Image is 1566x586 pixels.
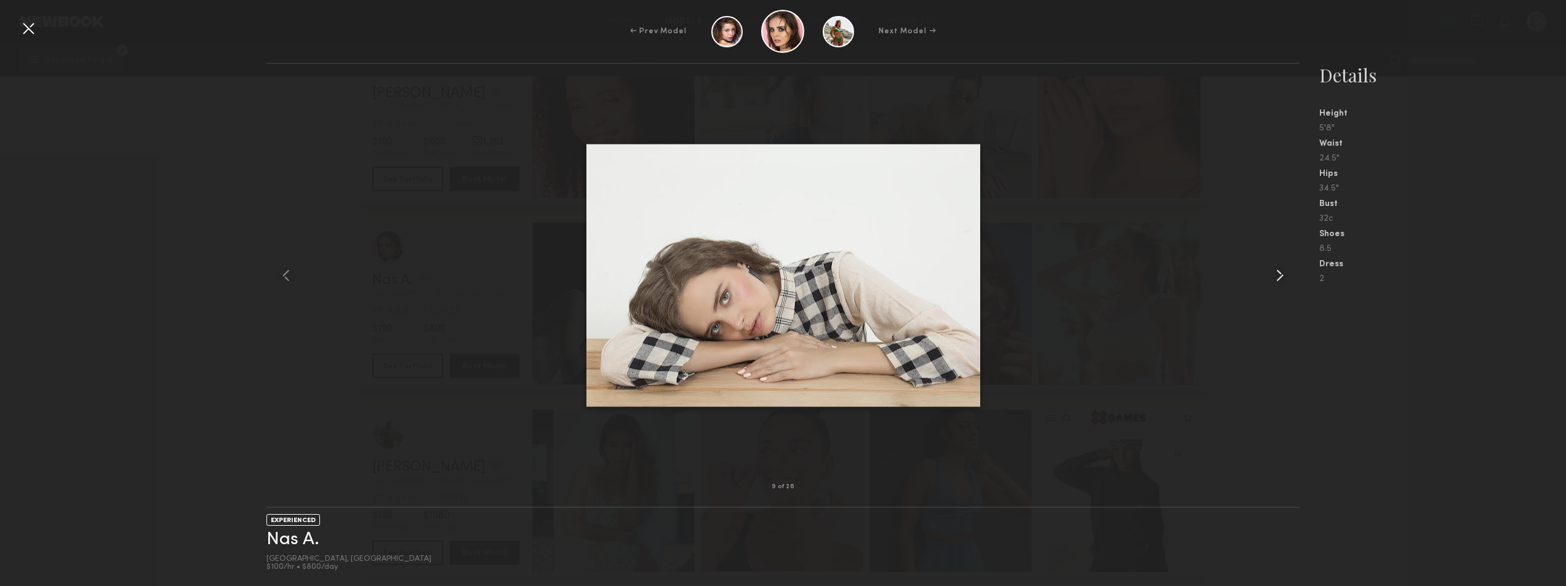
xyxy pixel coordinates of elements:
div: Bust [1319,200,1566,208]
div: 5'8" [1319,124,1566,133]
div: 34.5" [1319,184,1566,193]
div: [GEOGRAPHIC_DATA], [GEOGRAPHIC_DATA] [266,555,431,563]
a: Nas A. [266,530,319,549]
div: 9 of 26 [772,484,794,490]
div: ← Prev Model [630,26,687,37]
div: Hips [1319,170,1566,178]
div: Waist [1319,140,1566,148]
div: 8.5 [1319,245,1566,253]
div: Dress [1319,260,1566,269]
div: 32c [1319,215,1566,223]
div: $100/hr • $800/day [266,563,431,571]
div: Shoes [1319,230,1566,239]
div: EXPERIENCED [266,514,320,526]
div: 2 [1319,275,1566,283]
div: 24.5" [1319,154,1566,163]
div: Details [1319,63,1566,87]
div: Height [1319,109,1566,118]
div: Next Model → [879,26,936,37]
